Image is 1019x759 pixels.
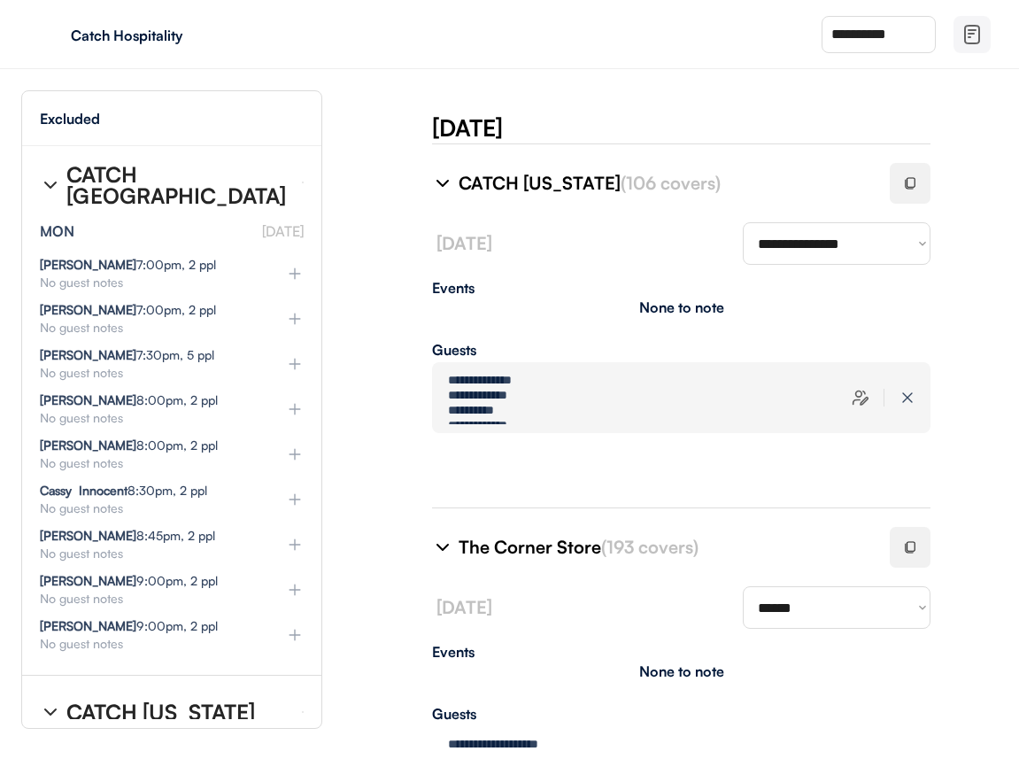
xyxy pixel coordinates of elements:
[432,281,930,295] div: Events
[286,265,304,283] img: plus%20%281%29.svg
[40,575,218,587] div: 9:00pm, 2 ppl
[621,172,721,194] font: (106 covers)
[40,394,218,407] div: 8:00pm, 2 ppl
[286,536,304,554] img: plus%20%281%29.svg
[432,537,453,558] img: chevron-right%20%281%29.svg
[40,302,136,317] strong: [PERSON_NAME]
[459,535,868,560] div: The Corner Store
[40,573,136,588] strong: [PERSON_NAME]
[286,491,304,508] img: plus%20%281%29.svg
[432,112,1019,143] div: [DATE]
[40,439,218,452] div: 8:00pm, 2 ppl
[66,164,288,206] div: CATCH [GEOGRAPHIC_DATA]
[286,445,304,463] img: plus%20%281%29.svg
[899,389,916,407] img: x-close%20%283%29.svg
[66,701,255,723] div: CATCH [US_STATE]
[286,355,304,373] img: plus%20%281%29.svg
[40,257,136,272] strong: [PERSON_NAME]
[40,701,61,723] img: chevron-right%20%281%29.svg
[432,645,930,659] div: Events
[40,349,214,361] div: 7:30pm, 5 ppl
[262,222,304,240] font: [DATE]
[40,547,258,560] div: No guest notes
[432,173,453,194] img: chevron-right%20%281%29.svg
[961,24,983,45] img: file-02.svg
[40,412,258,424] div: No guest notes
[40,259,216,271] div: 7:00pm, 2 ppl
[40,484,207,497] div: 8:30pm, 2 ppl
[40,638,258,650] div: No guest notes
[40,174,61,196] img: chevron-right%20%281%29.svg
[40,592,258,605] div: No guest notes
[40,367,258,379] div: No guest notes
[40,483,127,498] strong: Cassy Innocent
[639,664,724,678] div: None to note
[40,276,258,289] div: No guest notes
[459,171,868,196] div: CATCH [US_STATE]
[40,438,136,453] strong: [PERSON_NAME]
[286,400,304,418] img: plus%20%281%29.svg
[601,536,699,558] font: (193 covers)
[852,389,869,407] img: users-edit.svg
[436,232,492,254] font: [DATE]
[432,343,930,357] div: Guests
[40,618,136,633] strong: [PERSON_NAME]
[40,347,136,362] strong: [PERSON_NAME]
[40,620,218,632] div: 9:00pm, 2 ppl
[40,530,215,542] div: 8:45pm, 2 ppl
[40,502,258,515] div: No guest notes
[432,707,930,721] div: Guests
[286,310,304,328] img: plus%20%281%29.svg
[436,596,492,618] font: [DATE]
[286,626,304,644] img: plus%20%281%29.svg
[40,224,74,238] div: MON
[40,457,258,469] div: No guest notes
[35,20,64,49] img: yH5BAEAAAAALAAAAAABAAEAAAIBRAA7
[40,528,136,543] strong: [PERSON_NAME]
[40,321,258,334] div: No guest notes
[40,392,136,407] strong: [PERSON_NAME]
[639,300,724,314] div: None to note
[71,28,294,43] div: Catch Hospitality
[40,304,216,316] div: 7:00pm, 2 ppl
[286,581,304,599] img: plus%20%281%29.svg
[40,112,100,126] div: Excluded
